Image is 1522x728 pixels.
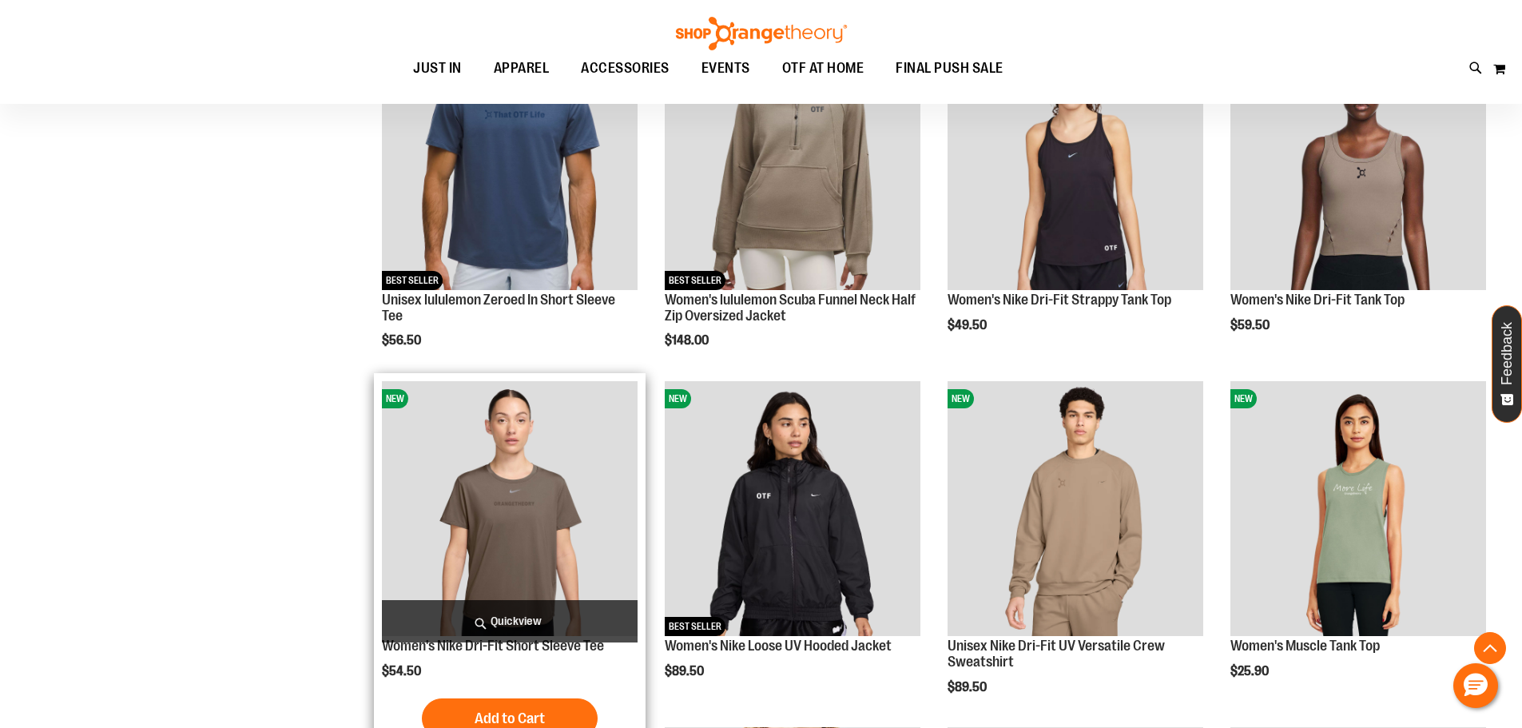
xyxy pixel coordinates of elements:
a: Women's Nike Dri-Fit Short Sleeve Tee [382,638,604,654]
img: Women's Nike Dri-Fit Short Sleeve Tee [382,381,638,637]
span: Feedback [1500,322,1515,385]
span: $89.50 [665,664,706,678]
div: product [940,26,1211,373]
span: FINAL PUSH SALE [896,50,1003,86]
img: Unisex lululemon Zeroed In Short Sleeve Tee [382,34,638,290]
span: $56.50 [382,333,423,348]
a: Women's Muscle Tank Top [1230,638,1380,654]
a: Unisex lululemon Zeroed In Short Sleeve Tee [382,292,615,324]
span: NEW [665,389,691,408]
img: Unisex Nike Dri-Fit UV Versatile Crew Sweatshirt [948,381,1203,637]
img: Women's Muscle Tank Top [1230,381,1486,637]
span: $49.50 [948,318,989,332]
span: $89.50 [948,680,989,694]
a: Women's lululemon Scuba Funnel Neck Half Zip Oversized JacketNEWBEST SELLER [665,34,920,292]
a: Women's Nike Loose UV Hooded JacketNEWBEST SELLER [665,381,920,639]
span: $54.50 [382,664,423,678]
a: Women's Muscle Tank TopNEW [1230,381,1486,639]
a: OTF AT HOME [766,50,880,87]
img: Women's Nike Dri-Fit Tank Top [1230,34,1486,290]
img: Women's lululemon Scuba Funnel Neck Half Zip Oversized Jacket [665,34,920,290]
span: ACCESSORIES [581,50,670,86]
span: Add to Cart [475,710,545,727]
a: Women's Nike Dri-Fit Tank Top [1230,292,1405,308]
a: Unisex Nike Dri-Fit UV Versatile Crew SweatshirtNEW [948,381,1203,639]
span: NEW [382,389,408,408]
div: product [1222,373,1494,720]
a: Unisex Nike Dri-Fit UV Versatile Crew Sweatshirt [948,638,1165,670]
span: BEST SELLER [382,271,443,290]
span: EVENTS [701,50,750,86]
span: $59.50 [1230,318,1272,332]
span: OTF AT HOME [782,50,864,86]
span: BEST SELLER [665,617,725,636]
span: NEW [1230,389,1257,408]
div: product [1222,26,1494,373]
span: NEW [948,389,974,408]
div: product [374,26,646,388]
img: Women's Nike Loose UV Hooded Jacket [665,381,920,637]
div: product [657,373,928,720]
span: APPAREL [494,50,550,86]
a: APPAREL [478,50,566,87]
a: JUST IN [397,50,478,86]
a: Women's lululemon Scuba Funnel Neck Half Zip Oversized Jacket [665,292,916,324]
a: EVENTS [685,50,766,87]
a: Women's Nike Dri-Fit Strappy Tank TopNEW [948,34,1203,292]
a: Women's Nike Dri-Fit Strappy Tank Top [948,292,1171,308]
a: ACCESSORIES [565,50,685,87]
span: $25.90 [1230,664,1271,678]
span: JUST IN [413,50,462,86]
img: Shop Orangetheory [674,17,849,50]
button: Back To Top [1474,632,1506,664]
a: Women's Nike Dri-Fit Short Sleeve TeeNEW [382,381,638,639]
span: $148.00 [665,333,711,348]
a: Quickview [382,600,638,642]
span: BEST SELLER [665,271,725,290]
a: FINAL PUSH SALE [880,50,1019,87]
div: product [657,26,928,388]
button: Hello, have a question? Let’s chat. [1453,663,1498,708]
a: Unisex lululemon Zeroed In Short Sleeve TeeNEWBEST SELLER [382,34,638,292]
a: Women's Nike Loose UV Hooded Jacket [665,638,892,654]
a: Women's Nike Dri-Fit Tank TopNEW [1230,34,1486,292]
img: Women's Nike Dri-Fit Strappy Tank Top [948,34,1203,290]
button: Feedback - Show survey [1492,305,1522,423]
